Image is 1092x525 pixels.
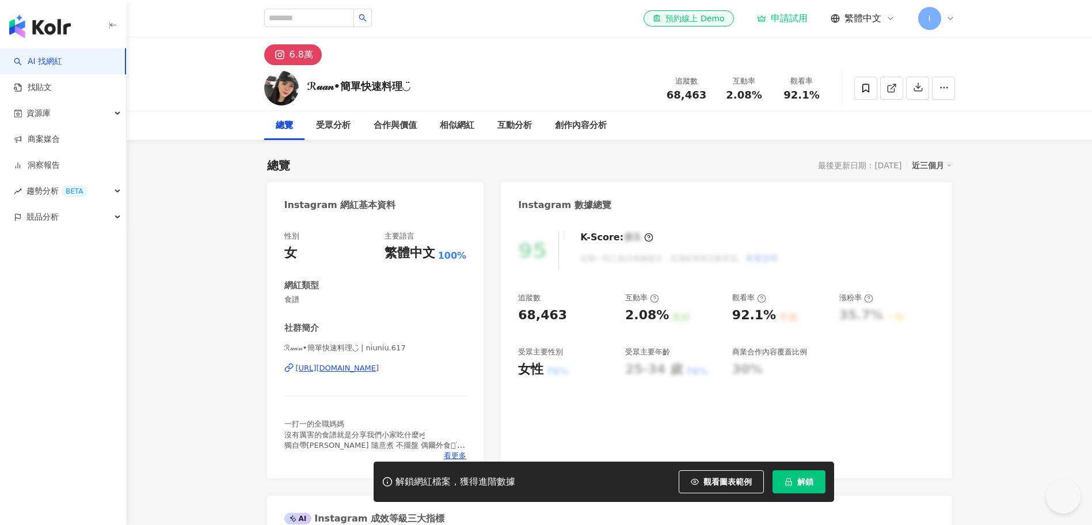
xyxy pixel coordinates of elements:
div: 追蹤數 [518,293,541,303]
div: 68,463 [518,307,567,324]
a: 洞察報告 [14,160,60,171]
div: 近三個月 [912,158,952,173]
span: 資源庫 [26,100,51,126]
div: 創作內容分析 [555,119,607,133]
a: 商案媒合 [14,134,60,145]
div: 6.8萬 [290,47,313,63]
div: AI [284,513,312,524]
div: 主要語言 [385,231,414,241]
div: 女 [284,244,297,262]
div: 預約線上 Demo [653,13,724,24]
a: 找貼文 [14,82,52,93]
div: 受眾主要性別 [518,347,563,357]
a: 申請試用 [757,13,808,24]
div: Instagram 成效等級三大指標 [284,512,444,525]
span: 一打一的全職媽媽 沒有厲害的食譜就是分享我們小家吃什麼ꗯ̤̮ 獨自帶[PERSON_NAME] 隨意煮 不擺盤 偶爾外食𖠚ᐝ #簡易料理#減脂料理#親子共食 ↡團購連結↡ [284,420,466,470]
div: 受眾分析 [316,119,351,133]
button: 6.8萬 [264,44,322,65]
div: 性別 [284,231,299,241]
span: 68,463 [667,89,706,101]
span: 趨勢分析 [26,178,87,204]
div: 92.1% [732,307,776,324]
button: 觀看圖表範例 [679,470,764,493]
div: Instagram 數據總覽 [518,199,611,211]
span: 解鎖 [797,477,813,486]
span: ℛ𝓊𝒶𝓃•簡單快速料理◡̈ | niuniu.617 [284,343,467,353]
div: 2.08% [625,307,669,324]
div: 追蹤數 [665,75,709,87]
span: 92.1% [783,89,819,101]
div: BETA [61,186,87,197]
span: I [928,12,930,25]
div: 總覽 [267,157,290,173]
span: rise [14,187,22,195]
div: 觀看率 [732,293,766,303]
div: 受眾主要年齡 [625,347,670,357]
img: KOL Avatar [264,71,299,105]
button: 解鎖 [773,470,825,493]
div: 漲粉率 [839,293,873,303]
div: 互動率 [722,75,766,87]
span: search [359,14,367,22]
span: 看更多 [444,451,466,461]
div: 觀看率 [780,75,824,87]
span: 食譜 [284,294,467,305]
div: 相似網紅 [440,119,474,133]
span: 100% [438,250,466,262]
span: 競品分析 [26,204,59,230]
div: [URL][DOMAIN_NAME] [296,363,379,373]
div: 互動率 [625,293,659,303]
img: logo [9,15,71,38]
div: 解鎖網紅檔案，獲得進階數據 [395,476,515,488]
div: 合作與價值 [374,119,417,133]
div: Instagram 網紅基本資料 [284,199,396,211]
a: 預約線上 Demo [644,10,733,27]
div: 網紅類型 [284,280,319,292]
span: lock [785,478,793,486]
span: 2.08% [726,89,762,101]
div: 商業合作內容覆蓋比例 [732,347,807,357]
div: ℛ𝓊𝒶𝓃•簡單快速料理◡̈ [307,79,410,93]
div: 繁體中文 [385,244,435,262]
div: 女性 [518,361,543,379]
div: 總覽 [276,119,293,133]
span: 繁體中文 [844,12,881,25]
div: K-Score : [580,231,653,244]
a: [URL][DOMAIN_NAME] [284,363,467,373]
a: searchAI 找網紅 [14,56,62,67]
div: 最後更新日期：[DATE] [818,161,901,170]
div: 社群簡介 [284,322,319,334]
span: 觀看圖表範例 [703,477,752,486]
div: 互動分析 [497,119,532,133]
